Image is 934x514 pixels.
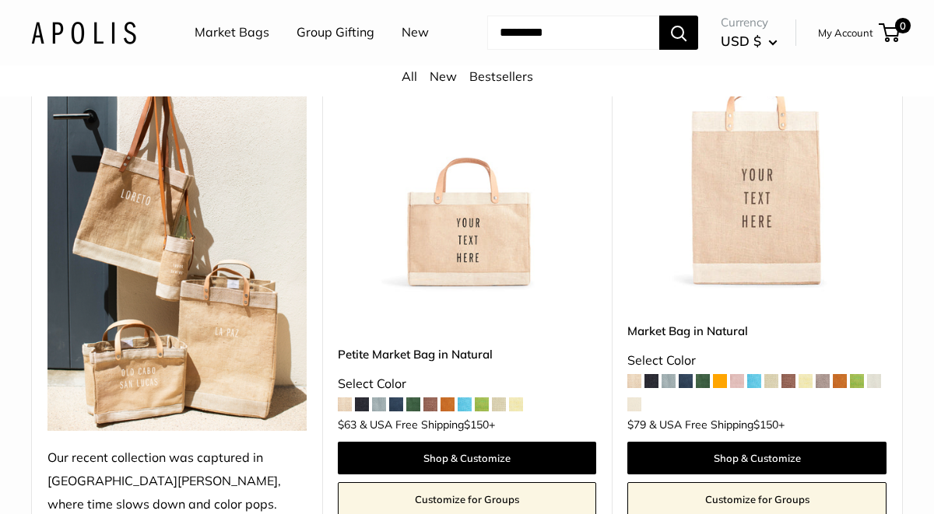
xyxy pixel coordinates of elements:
input: Search... [487,16,659,50]
a: Market Bag in NaturalMarket Bag in Natural [627,33,887,292]
div: Select Color [338,372,597,396]
a: New [430,68,457,84]
div: Select Color [627,349,887,372]
span: & USA Free Shipping + [649,419,785,430]
span: & USA Free Shipping + [360,419,495,430]
a: Petite Market Bag in Naturaldescription_Effortless style that elevates every moment [338,33,597,292]
a: Petite Market Bag in Natural [338,345,597,363]
img: Market Bag in Natural [627,33,887,292]
span: USD $ [721,33,761,49]
span: $63 [338,418,356,432]
button: Search [659,16,698,50]
span: $150 [464,418,489,432]
a: Bestsellers [469,68,533,84]
iframe: Sign Up via Text for Offers [12,455,167,502]
a: 0 [880,23,900,42]
img: Apolis [31,21,136,44]
img: Petite Market Bag in Natural [338,33,597,292]
span: 0 [895,18,911,33]
span: $79 [627,418,646,432]
a: All [402,68,417,84]
span: $150 [753,418,778,432]
button: USD $ [721,29,778,54]
a: Market Bags [195,21,269,44]
a: Shop & Customize [338,442,597,474]
a: New [402,21,429,44]
a: My Account [818,23,873,42]
a: Group Gifting [297,21,374,44]
a: Market Bag in Natural [627,322,887,340]
a: Shop & Customize [627,442,887,474]
img: Our recent collection was captured in Todos Santos, where time slows down and color pops. [47,33,307,431]
span: Currency [721,12,778,33]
